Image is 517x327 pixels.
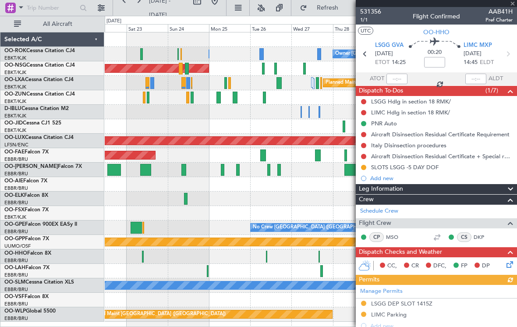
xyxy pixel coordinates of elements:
a: EBKT/KJK [4,127,26,134]
a: MSO [386,233,406,241]
a: EBBR/BRU [4,171,28,177]
a: OO-GPEFalcon 900EX EASy II [4,222,77,227]
span: 531356 [360,7,381,16]
div: Sun 24 [168,24,209,32]
a: OO-[PERSON_NAME]Falcon 7X [4,164,82,169]
div: Sat 23 [127,24,168,32]
a: OO-GPPFalcon 7X [4,236,49,242]
span: OO-WLP [4,309,26,314]
a: OO-AIEFalcon 7X [4,178,47,184]
a: OO-HHOFalcon 8X [4,251,51,256]
div: CP [369,232,384,242]
a: EBKT/KJK [4,69,26,76]
span: 00:20 [428,48,442,57]
span: Flight Crew [359,218,391,228]
span: DFC, [433,262,446,270]
span: OO-GPP [4,236,25,242]
span: OO-[PERSON_NAME] [4,164,58,169]
div: Planned Maint [GEOGRAPHIC_DATA] ([GEOGRAPHIC_DATA]) [88,308,226,321]
a: OO-LUXCessna Citation CJ4 [4,135,74,140]
span: LSGG GVA [375,41,404,50]
a: EBKT/KJK [4,214,26,220]
span: OO-AIE [4,178,23,184]
a: OO-ZUNCessna Citation CJ4 [4,92,75,97]
span: OO-LXA [4,77,25,82]
a: OO-LAHFalcon 7X [4,265,50,270]
span: OO-LUX [4,135,25,140]
span: ATOT [370,75,384,83]
span: AAB41H [485,7,513,16]
span: 14:25 [392,58,406,67]
span: (1/7) [485,86,498,95]
span: Pref Charter [485,16,513,24]
span: ALDT [489,75,503,83]
div: Flight Confirmed [413,12,460,21]
span: OO-GPE [4,222,25,227]
a: EBKT/KJK [4,84,26,90]
a: EBBR/BRU [4,156,28,163]
button: UTC [358,27,373,35]
span: D-IBLU [4,106,21,111]
a: EBBR/BRU [4,257,28,264]
span: OO-FAE [4,149,25,155]
span: [DATE] [464,50,482,58]
a: OO-ELKFalcon 8X [4,193,48,198]
a: EBBR/BRU [4,301,28,307]
span: Crew [359,195,374,205]
a: EBBR/BRU [4,199,28,206]
div: Italy Disinsection procedures [371,142,446,149]
div: CS [457,232,471,242]
span: OO-LAH [4,265,25,270]
span: LIMC MXP [464,41,492,50]
span: OO-FSX [4,207,25,213]
button: All Aircraft [10,17,95,31]
div: Fri 22 [85,24,127,32]
a: OO-FAEFalcon 7X [4,149,49,155]
a: OO-ROKCessna Citation CJ4 [4,48,75,53]
a: EBBR/BRU [4,228,28,235]
span: Leg Information [359,184,403,194]
a: DKP [474,233,493,241]
div: LSGG Hdlg in section 18 RMK/ [371,98,451,105]
button: Refresh [296,1,348,15]
a: EBBR/BRU [4,315,28,322]
div: Planned Maint [GEOGRAPHIC_DATA] ([GEOGRAPHIC_DATA] National) [326,76,484,89]
span: Refresh [309,5,346,11]
a: OO-SLMCessna Citation XLS [4,280,74,285]
span: CC, [387,262,397,270]
span: DP [482,262,490,270]
span: OO-ELK [4,193,24,198]
div: Add new [370,174,513,182]
a: EBKT/KJK [4,113,26,119]
a: EBBR/BRU [4,185,28,192]
span: Dispatch Checks and Weather [359,247,442,257]
span: ELDT [480,58,494,67]
a: EBKT/KJK [4,55,26,61]
div: [DATE] [106,18,121,25]
span: OO-NSG [4,63,26,68]
span: [DATE] [375,50,393,58]
div: Owner [GEOGRAPHIC_DATA]-[GEOGRAPHIC_DATA] [335,47,453,60]
a: UUMO/OSF [4,243,31,249]
span: CR [411,262,419,270]
a: Schedule Crew [360,207,398,216]
span: OO-HHO [423,28,450,37]
a: OO-FSXFalcon 7X [4,207,49,213]
div: Mon 25 [209,24,250,32]
span: All Aircraft [23,21,92,27]
div: PNR Auto [371,120,397,127]
a: D-IBLUCessna Citation M2 [4,106,69,111]
a: OO-VSFFalcon 8X [4,294,49,299]
div: SLOTS LSGG -5 DAY DOF [371,163,439,171]
span: OO-SLM [4,280,25,285]
a: OO-WLPGlobal 5500 [4,309,56,314]
div: Thu 28 [333,24,374,32]
div: Aircraft Disinsection Residual Certificate + Special request [371,153,513,160]
span: Dispatch To-Dos [359,86,403,96]
span: FP [461,262,467,270]
span: OO-VSF [4,294,25,299]
a: EBKT/KJK [4,98,26,105]
span: OO-ZUN [4,92,26,97]
a: EBBR/BRU [4,272,28,278]
a: OO-JIDCessna CJ1 525 [4,121,61,126]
